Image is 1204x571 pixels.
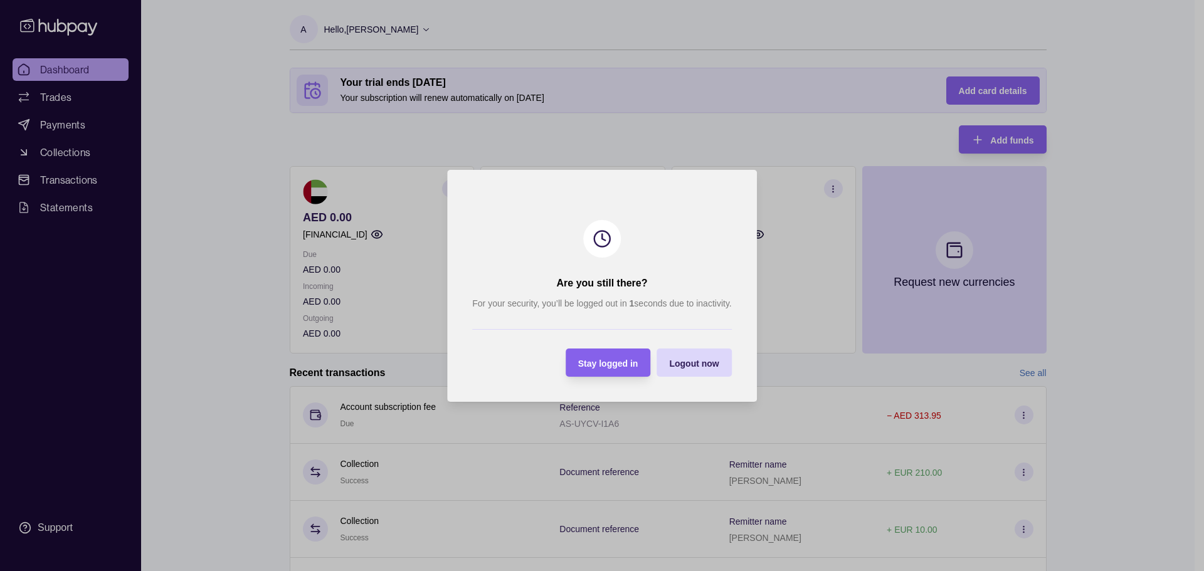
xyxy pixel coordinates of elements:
[657,348,731,377] button: Logout now
[566,348,651,377] button: Stay logged in
[578,358,638,368] span: Stay logged in
[630,298,635,308] strong: 1
[557,276,648,290] h2: Are you still there?
[472,296,732,310] p: For your security, you’ll be logged out in seconds due to inactivity.
[669,358,719,368] span: Logout now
